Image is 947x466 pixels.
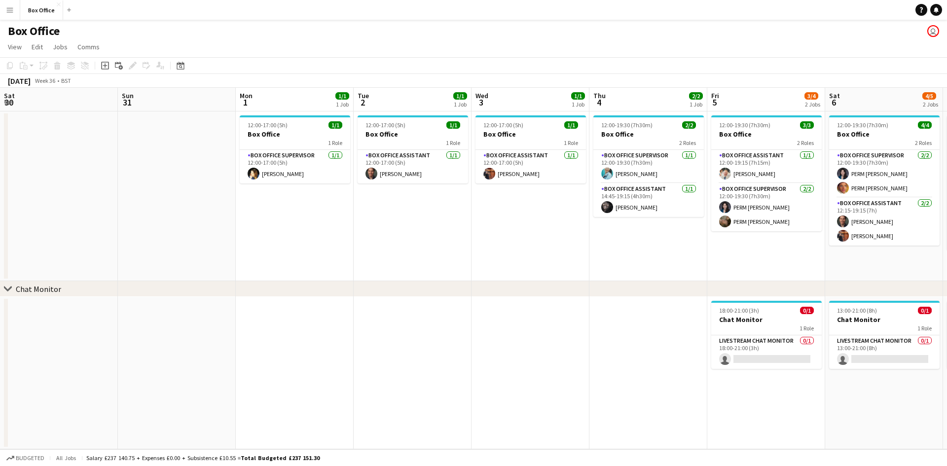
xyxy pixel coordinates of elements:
[593,115,704,217] app-job-card: 12:00-19:30 (7h30m)2/2Box Office2 RolesBox Office Supervisor1/112:00-19:30 (7h30m)[PERSON_NAME]Bo...
[689,92,703,100] span: 2/2
[53,42,68,51] span: Jobs
[805,101,820,108] div: 2 Jobs
[711,183,822,231] app-card-role: Box Office Supervisor2/212:00-19:30 (7h30m)PERM [PERSON_NAME]PERM [PERSON_NAME]
[86,454,320,462] div: Salary £237 140.75 + Expenses £0.00 + Subsistence £10.55 =
[4,40,26,53] a: View
[564,121,578,129] span: 1/1
[446,121,460,129] span: 1/1
[571,92,585,100] span: 1/1
[446,139,460,146] span: 1 Role
[33,77,57,84] span: Week 36
[564,139,578,146] span: 1 Role
[475,91,488,100] span: Wed
[829,130,940,139] h3: Box Office
[593,150,704,183] app-card-role: Box Office Supervisor1/112:00-19:30 (7h30m)[PERSON_NAME]
[2,97,15,108] span: 30
[829,91,840,100] span: Sat
[829,198,940,246] app-card-role: Box Office Assistant2/212:15-19:15 (7h)[PERSON_NAME][PERSON_NAME]
[800,324,814,332] span: 1 Role
[49,40,72,53] a: Jobs
[711,115,822,231] app-job-card: 12:00-19:30 (7h30m)3/3Box Office2 RolesBox Office Assistant1/112:00-19:15 (7h15m)[PERSON_NAME]Box...
[923,101,938,108] div: 2 Jobs
[475,150,586,183] app-card-role: Box Office Assistant1/112:00-17:00 (5h)[PERSON_NAME]
[240,115,350,183] app-job-card: 12:00-17:00 (5h)1/1Box Office1 RoleBox Office Supervisor1/112:00-17:00 (5h)[PERSON_NAME]
[241,454,320,462] span: Total Budgeted £237 151.30
[474,97,488,108] span: 3
[16,455,44,462] span: Budgeted
[240,130,350,139] h3: Box Office
[240,150,350,183] app-card-role: Box Office Supervisor1/112:00-17:00 (5h)[PERSON_NAME]
[120,97,134,108] span: 31
[8,42,22,51] span: View
[475,130,586,139] h3: Box Office
[54,454,78,462] span: All jobs
[240,91,253,100] span: Mon
[829,301,940,369] app-job-card: 13:00-21:00 (8h)0/1Chat Monitor1 RoleLivestream Chat Monitor0/113:00-21:00 (8h)
[593,91,606,100] span: Thu
[248,121,288,129] span: 12:00-17:00 (5h)
[336,101,349,108] div: 1 Job
[358,150,468,183] app-card-role: Box Office Assistant1/112:00-17:00 (5h)[PERSON_NAME]
[682,121,696,129] span: 2/2
[572,101,584,108] div: 1 Job
[800,307,814,314] span: 0/1
[61,77,71,84] div: BST
[335,92,349,100] span: 1/1
[829,315,940,324] h3: Chat Monitor
[601,121,653,129] span: 12:00-19:30 (7h30m)
[358,115,468,183] app-job-card: 12:00-17:00 (5h)1/1Box Office1 RoleBox Office Assistant1/112:00-17:00 (5h)[PERSON_NAME]
[8,24,60,38] h1: Box Office
[454,101,467,108] div: 1 Job
[16,284,61,294] div: Chat Monitor
[800,121,814,129] span: 3/3
[719,121,770,129] span: 12:00-19:30 (7h30m)
[710,97,719,108] span: 5
[837,307,877,314] span: 13:00-21:00 (8h)
[829,115,940,246] app-job-card: 12:00-19:30 (7h30m)4/4Box Office2 RolesBox Office Supervisor2/212:00-19:30 (7h30m)PERM [PERSON_NA...
[365,121,405,129] span: 12:00-17:00 (5h)
[922,92,936,100] span: 4/5
[5,453,46,464] button: Budgeted
[356,97,369,108] span: 2
[915,139,932,146] span: 2 Roles
[711,130,822,139] h3: Box Office
[797,139,814,146] span: 2 Roles
[4,91,15,100] span: Sat
[475,115,586,183] app-job-card: 12:00-17:00 (5h)1/1Box Office1 RoleBox Office Assistant1/112:00-17:00 (5h)[PERSON_NAME]
[927,25,939,37] app-user-avatar: Millie Haldane
[918,307,932,314] span: 0/1
[453,92,467,100] span: 1/1
[20,0,63,20] button: Box Office
[828,97,840,108] span: 6
[719,307,759,314] span: 18:00-21:00 (3h)
[328,139,342,146] span: 1 Role
[679,139,696,146] span: 2 Roles
[592,97,606,108] span: 4
[829,335,940,369] app-card-role: Livestream Chat Monitor0/113:00-21:00 (8h)
[122,91,134,100] span: Sun
[328,121,342,129] span: 1/1
[829,150,940,198] app-card-role: Box Office Supervisor2/212:00-19:30 (7h30m)PERM [PERSON_NAME]PERM [PERSON_NAME]
[483,121,523,129] span: 12:00-17:00 (5h)
[28,40,47,53] a: Edit
[8,76,31,86] div: [DATE]
[593,183,704,217] app-card-role: Box Office Assistant1/114:45-19:15 (4h30m)[PERSON_NAME]
[837,121,888,129] span: 12:00-19:30 (7h30m)
[711,335,822,369] app-card-role: Livestream Chat Monitor0/118:00-21:00 (3h)
[711,150,822,183] app-card-role: Box Office Assistant1/112:00-19:15 (7h15m)[PERSON_NAME]
[32,42,43,51] span: Edit
[711,91,719,100] span: Fri
[711,301,822,369] app-job-card: 18:00-21:00 (3h)0/1Chat Monitor1 RoleLivestream Chat Monitor0/118:00-21:00 (3h)
[77,42,100,51] span: Comms
[690,101,702,108] div: 1 Job
[804,92,818,100] span: 3/4
[73,40,104,53] a: Comms
[917,324,932,332] span: 1 Role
